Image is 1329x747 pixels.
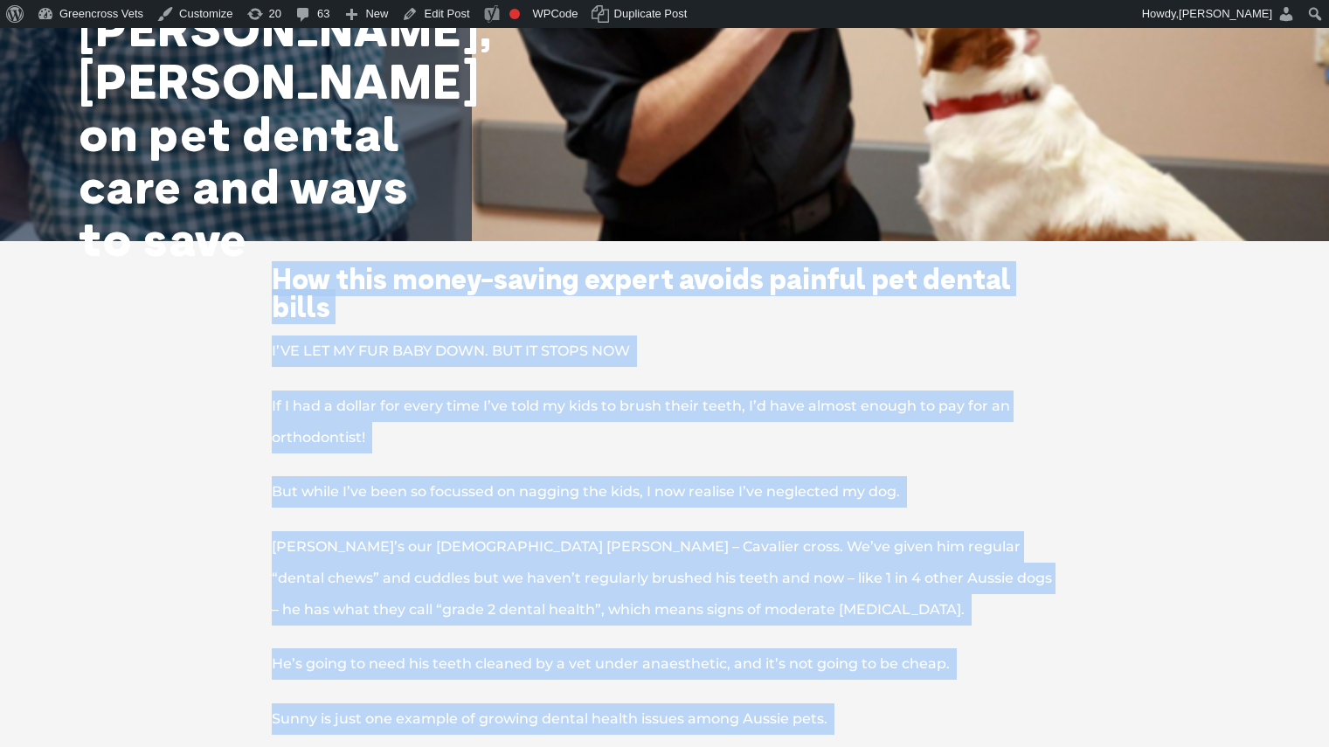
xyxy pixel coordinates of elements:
[1179,7,1272,20] span: [PERSON_NAME]
[272,710,827,727] span: Sunny is just one example of growing dental health issues among Aussie pets.
[79,3,428,265] h1: [PERSON_NAME], [PERSON_NAME] on pet dental care and ways to save
[272,538,1052,618] span: [PERSON_NAME]’s our [DEMOGRAPHIC_DATA] [PERSON_NAME] – Cavalier cross. We’ve given him regular “d...
[272,483,900,500] span: But while I’ve been so focussed on nagging the kids, I now realise I’ve neglected my dog.
[509,9,520,19] div: Focus keyphrase not set
[272,655,950,672] span: He’s going to need his teeth cleaned by a vet under anaesthetic, and it’s not going to be cheap.
[211,265,1119,321] h2: How this money-saving expert avoids painful pet dental bills
[272,342,630,359] span: I’VE LET MY FUR BABY DOWN. BUT IT STOPS NOW
[272,398,1010,446] span: If I had a dollar for every time I’ve told my kids to brush their teeth, I’d have almost enough t...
